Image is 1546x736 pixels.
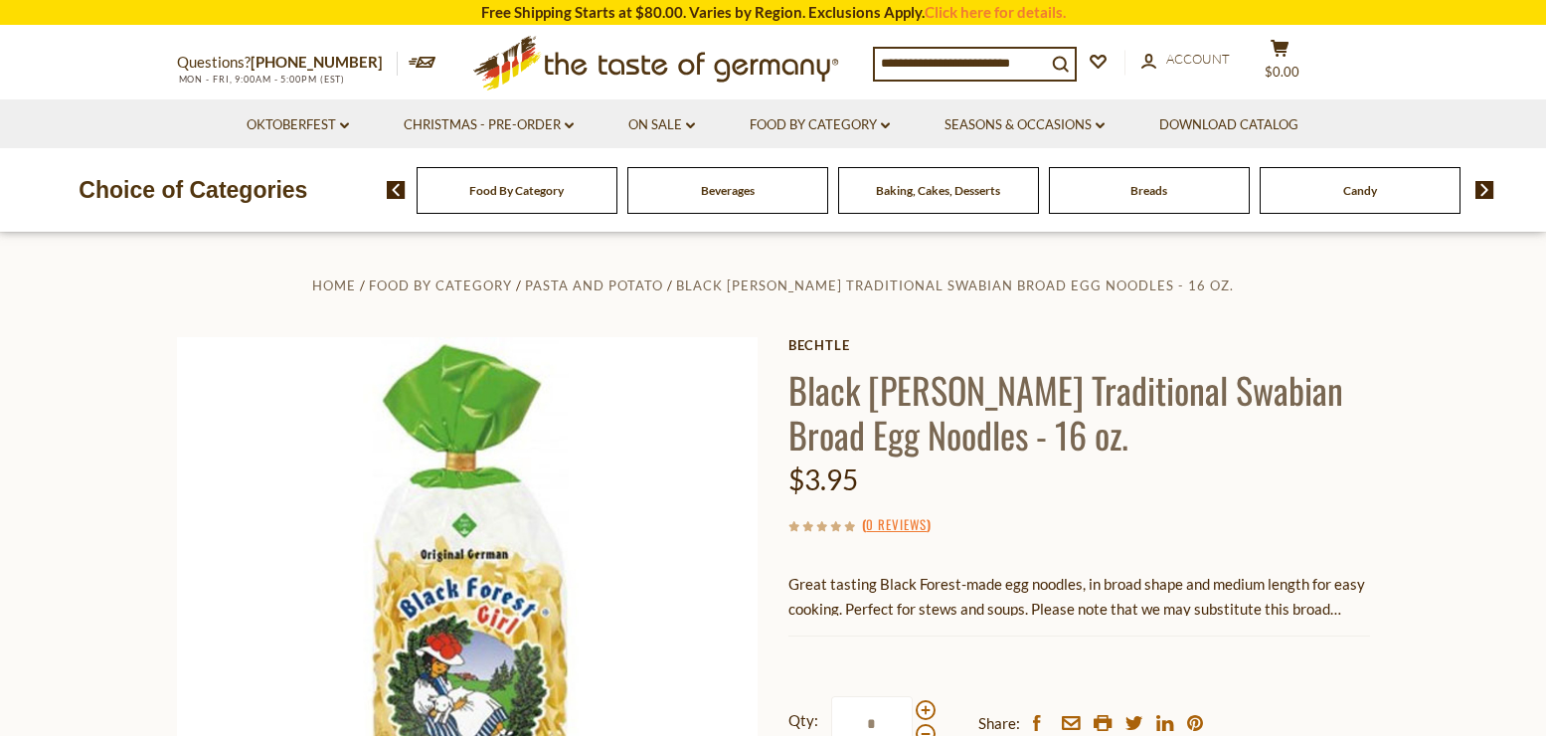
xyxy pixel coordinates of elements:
a: Beverages [701,183,755,198]
a: Baking, Cakes, Desserts [876,183,1000,198]
a: Pasta and Potato [525,277,663,293]
a: 0 Reviews [866,514,927,536]
span: MON - FRI, 9:00AM - 5:00PM (EST) [177,74,346,85]
p: Questions? [177,50,398,76]
a: [PHONE_NUMBER] [251,53,383,71]
span: Share: [978,711,1020,736]
a: Account [1141,49,1230,71]
a: Click here for details. [925,3,1066,21]
a: Breads [1130,183,1167,198]
a: Food By Category [469,183,564,198]
button: $0.00 [1251,39,1310,89]
h1: Black [PERSON_NAME] Traditional Swabian Broad Egg Noodles - 16 oz. [788,367,1370,457]
a: Food By Category [369,277,512,293]
span: ( ) [862,514,931,534]
p: Great tasting Black Forest-made egg noodles, in broad shape and medium length for easy cooking. P... [788,572,1370,622]
span: $0.00 [1265,64,1299,80]
strong: Qty: [788,708,818,733]
a: Home [312,277,356,293]
img: next arrow [1475,181,1494,199]
span: $3.95 [788,462,858,496]
a: Candy [1343,183,1377,198]
a: Food By Category [750,114,890,136]
a: Oktoberfest [247,114,349,136]
a: Bechtle [788,337,1370,353]
a: Download Catalog [1159,114,1298,136]
span: Account [1166,51,1230,67]
a: On Sale [628,114,695,136]
a: Black [PERSON_NAME] Traditional Swabian Broad Egg Noodles - 16 oz. [676,277,1234,293]
a: Christmas - PRE-ORDER [404,114,574,136]
img: previous arrow [387,181,406,199]
a: Seasons & Occasions [945,114,1105,136]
